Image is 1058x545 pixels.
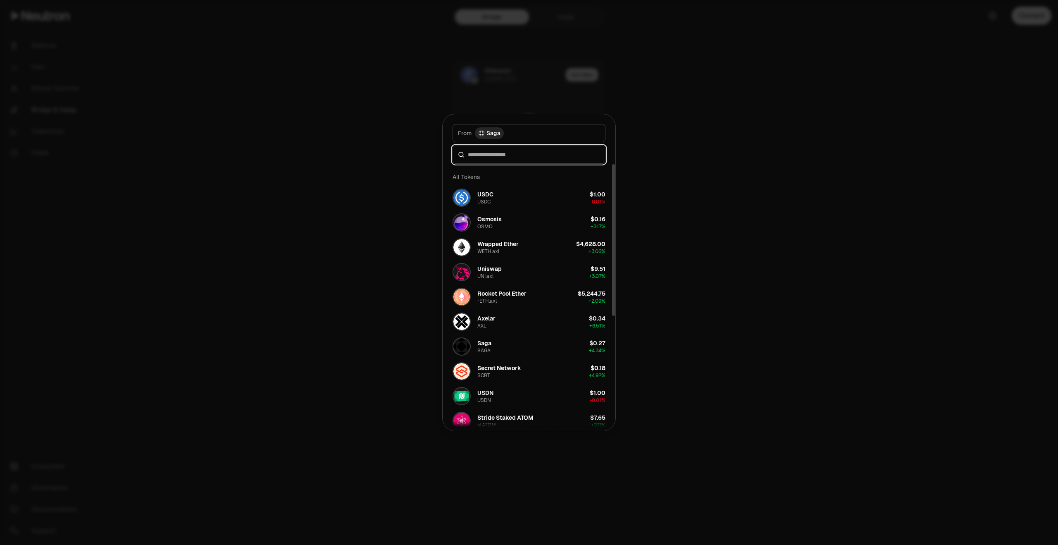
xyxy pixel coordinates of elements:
[477,198,491,205] div: USDC
[589,323,605,329] span: + 6.51%
[453,239,470,256] img: WETH.axl Logo
[589,273,605,280] span: + 3.07%
[477,364,521,372] div: Secret Network
[477,240,519,248] div: Wrapped Ether
[448,185,610,210] button: USDC LogoUSDCUSDC$1.00-0.01%
[448,260,610,284] button: UNI.axl LogoUniswapUNI.axl$9.51+3.07%
[591,364,605,372] div: $0.18
[590,198,605,205] span: -0.01%
[453,413,470,429] img: stATOM Logo
[590,389,605,397] div: $1.00
[477,414,534,422] div: Stride Staked ATOM
[477,323,486,329] div: AXL
[479,131,484,136] img: Saga Logo
[477,289,527,298] div: Rocket Pool Ether
[591,215,605,223] div: $0.16
[453,388,470,404] img: USDN Logo
[448,359,610,384] button: SCRT LogoSecret NetworkSCRT$0.18+4.92%
[477,298,497,304] div: rETH.axl
[477,215,502,223] div: Osmosis
[477,422,496,428] div: stATOM
[589,339,605,347] div: $0.27
[458,129,472,137] span: From
[589,248,605,255] span: + 3.06%
[477,339,491,347] div: Saga
[448,210,610,235] button: OSMO LogoOsmosisOSMO$0.16+3.17%
[453,338,470,355] img: SAGA Logo
[591,265,605,273] div: $9.51
[477,248,499,255] div: WETH.axl
[477,372,490,379] div: SCRT
[576,240,605,248] div: $4,628.00
[477,190,493,198] div: USDC
[453,189,470,206] img: USDC Logo
[477,273,493,280] div: UNI.axl
[453,363,470,380] img: SCRT Logo
[448,334,610,359] button: SAGA LogoSagaSAGA$0.27+4.34%
[477,223,493,230] div: OSMO
[453,313,470,330] img: AXL Logo
[448,284,610,309] button: rETH.axl LogoRocket Pool EtherrETH.axl$5,244.75+2.09%
[486,129,500,137] span: Saga
[589,372,605,379] span: + 4.92%
[590,397,605,404] span: -0.01%
[589,314,605,323] div: $0.34
[591,223,605,230] span: + 3.17%
[589,347,605,354] span: + 4.34%
[453,264,470,280] img: UNI.axl Logo
[448,235,610,260] button: WETH.axl LogoWrapped EtherWETH.axl$4,628.00+3.06%
[448,169,610,185] div: All Tokens
[590,190,605,198] div: $1.00
[477,389,493,397] div: USDN
[589,298,605,304] span: + 2.09%
[591,422,605,428] span: + 2.11%
[477,347,491,354] div: SAGA
[590,414,605,422] div: $7.65
[453,289,470,305] img: rETH.axl Logo
[477,397,491,404] div: USDN
[448,409,610,433] button: stATOM LogoStride Staked ATOMstATOM$7.65+2.11%
[477,265,502,273] div: Uniswap
[578,289,605,298] div: $5,244.75
[453,124,605,142] button: FromSaga LogoSaga
[477,314,496,323] div: Axelar
[453,214,470,231] img: OSMO Logo
[448,309,610,334] button: AXL LogoAxelarAXL$0.34+6.51%
[448,384,610,409] button: USDN LogoUSDNUSDN$1.00-0.01%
